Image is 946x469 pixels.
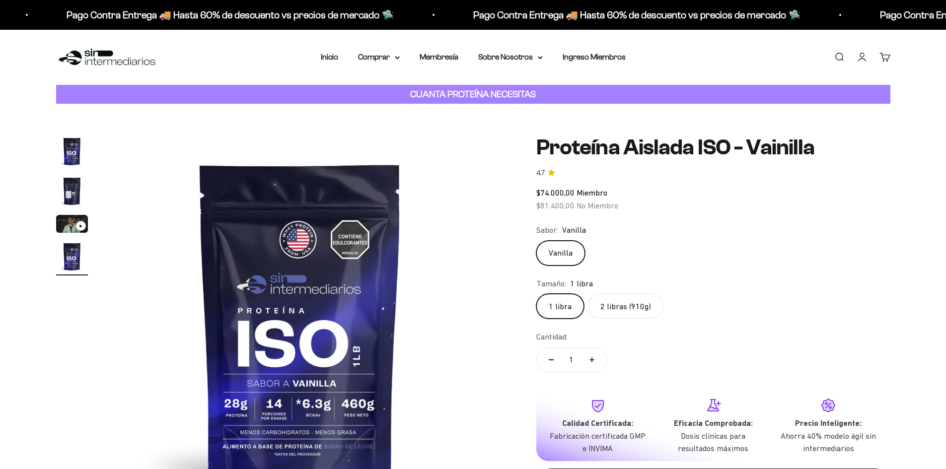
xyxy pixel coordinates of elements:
[577,188,607,197] span: Miembro
[56,135,88,170] button: Ir al artículo 1
[563,53,626,61] a: Ingreso Miembros
[56,241,88,272] img: Proteína Aislada ISO - Vainilla
[536,168,890,179] a: 4.74.7 de 5.0 estrellas
[410,89,536,99] strong: CUANTA PROTEÍNA NECESITAS
[548,430,648,455] p: Fabricación certificada GMP e INVIMA
[536,188,575,197] span: $74.000,00
[674,418,753,428] strong: Eficacia Comprobada:
[56,135,88,167] img: Proteína Aislada ISO - Vainilla
[570,277,593,290] span: 1 libra
[537,348,566,372] button: Reducir cantidad
[578,348,606,372] button: Aumentar cantidad
[536,224,558,237] legend: Sabor:
[536,135,890,159] h1: Proteína Aislada ISO - Vainilla
[562,418,633,428] strong: Calidad Certificada:
[795,418,862,428] strong: Precio Inteligente:
[432,7,759,23] p: Pago Contra Entrega 🚚 Hasta 60% de descuento vs precios de mercado 🛸
[56,241,88,275] button: Ir al artículo 4
[779,430,878,455] p: Ahorra 40% modelo ágil sin intermediarios
[420,53,458,61] a: Membresía
[577,201,618,210] span: No Miembro
[56,175,88,210] button: Ir al artículo 2
[562,224,586,237] span: Vanilla
[663,430,763,455] p: Dosis clínicas para resultados máximos
[56,175,88,207] img: Proteína Aislada ISO - Vainilla
[536,277,566,290] legend: Tamaño:
[536,331,568,343] label: Cantidad:
[536,201,575,210] span: $81.400,00
[478,51,543,64] summary: Sobre Nosotros
[25,7,353,23] p: Pago Contra Entrega 🚚 Hasta 60% de descuento vs precios de mercado 🛸
[56,215,88,236] button: Ir al artículo 3
[536,168,545,179] span: 4.7
[321,53,338,61] a: Inicio
[358,51,400,64] summary: Comprar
